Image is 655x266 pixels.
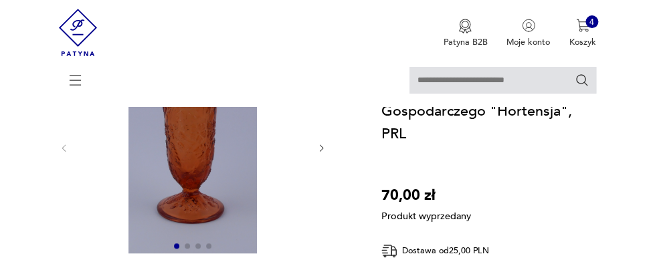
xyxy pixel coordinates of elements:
[569,19,596,48] button: 4Koszyk
[506,36,550,48] p: Moje konto
[569,36,596,48] p: Koszyk
[585,15,599,29] div: 4
[576,19,589,32] img: Ikona koszyka
[522,19,535,32] img: Ikonka użytkownika
[381,184,471,207] p: 70,00 zł
[443,19,487,48] a: Ikona medaluPatyna B2B
[458,19,472,33] img: Ikona medalu
[381,243,530,259] div: Dostawa od 25,00 PLN
[506,19,550,48] a: Ikonka użytkownikaMoje konto
[575,73,589,88] button: Szukaj
[506,19,550,48] button: Moje konto
[381,207,471,223] p: Produkt wyprzedany
[443,36,487,48] p: Patyna B2B
[381,243,397,259] img: Ikona dostawy
[381,77,596,146] h1: Wazon, Huta Szkła Gospodarczego "Hortensja", PRL
[443,19,487,48] button: Patyna B2B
